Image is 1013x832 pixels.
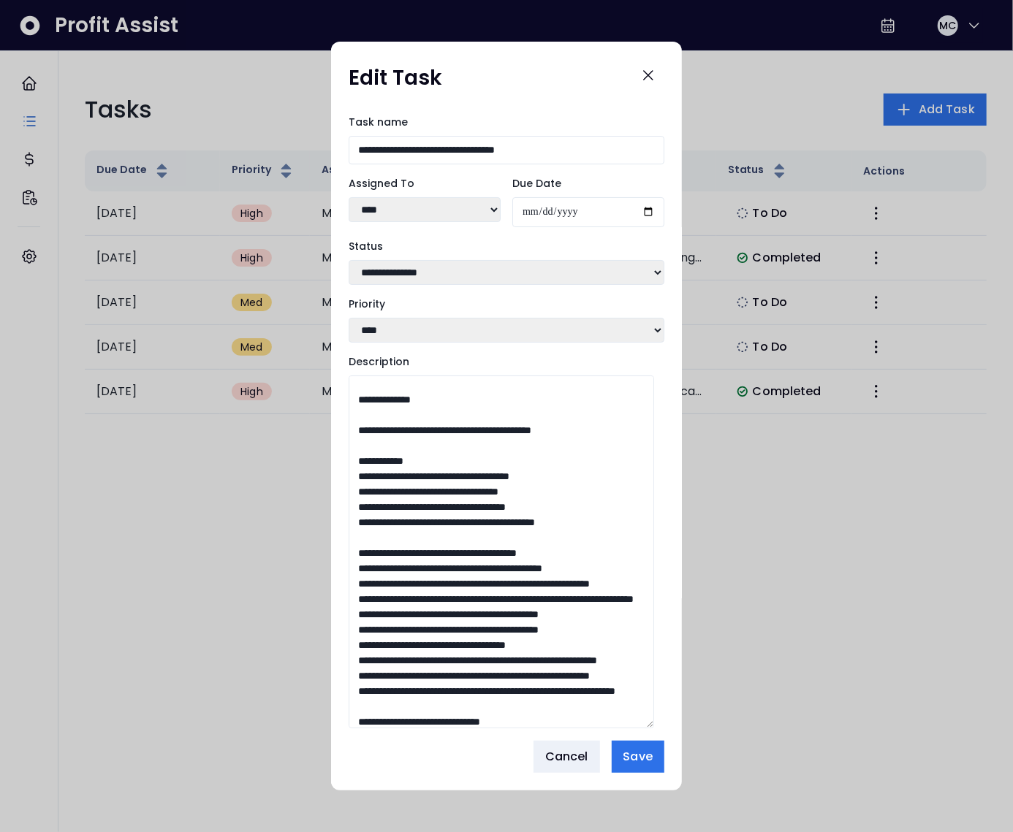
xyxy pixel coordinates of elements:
[632,59,664,91] button: Close
[545,748,588,766] span: Cancel
[349,239,664,254] label: Status
[623,748,653,766] span: Save
[349,297,664,312] label: Priority
[534,741,600,773] button: Cancel
[349,176,501,191] label: Assigned To
[512,176,664,191] label: Due Date
[612,741,664,773] button: Save
[349,65,442,91] h1: Edit Task
[349,354,664,370] label: Description
[349,115,664,130] label: Task name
